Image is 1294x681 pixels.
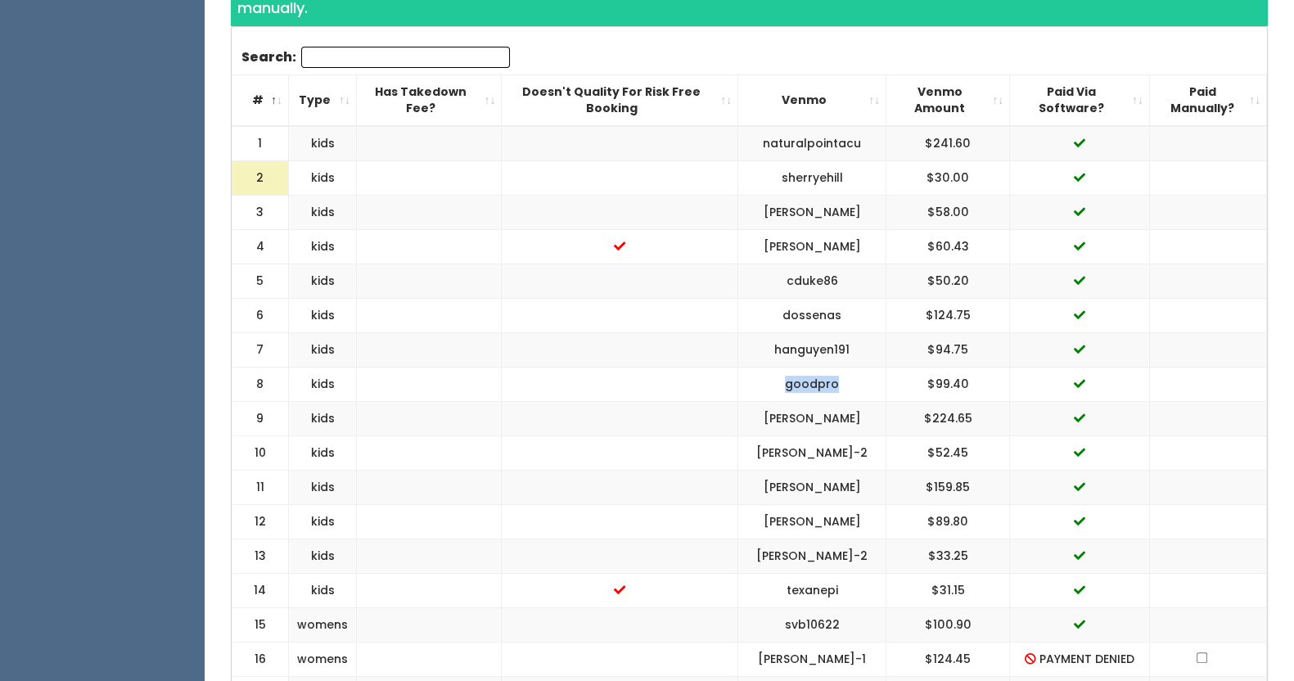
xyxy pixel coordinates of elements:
td: kids [289,574,357,608]
th: Has Takedown Fee?: activate to sort column ascending [357,74,502,126]
th: Paid Via Software?: activate to sort column ascending [1010,74,1150,126]
td: cduke86 [738,264,886,299]
td: [PERSON_NAME] [738,230,886,264]
th: Venmo Amount: activate to sort column ascending [886,74,1010,126]
td: 4 [232,230,289,264]
th: Paid Manually?: activate to sort column ascending [1149,74,1266,126]
td: $33.25 [886,539,1010,574]
td: kids [289,161,357,196]
td: 10 [232,436,289,471]
td: $50.20 [886,264,1010,299]
td: 11 [232,471,289,505]
span: PAYMENT DENIED [1039,651,1134,667]
td: kids [289,333,357,368]
td: $89.80 [886,505,1010,539]
td: texanepi [738,574,886,608]
td: kids [289,402,357,436]
td: 3 [232,196,289,230]
td: kids [289,264,357,299]
td: $124.45 [886,643,1010,677]
td: $241.60 [886,126,1010,161]
td: [PERSON_NAME] [738,505,886,539]
td: [PERSON_NAME] [738,402,886,436]
td: $52.45 [886,436,1010,471]
td: $124.75 [886,299,1010,333]
label: Search: [241,47,510,68]
td: kids [289,505,357,539]
th: #: activate to sort column descending [232,74,289,126]
td: $60.43 [886,230,1010,264]
td: 16 [232,643,289,677]
td: kids [289,539,357,574]
th: Doesn't Quality For Risk Free Booking : activate to sort column ascending [502,74,738,126]
td: naturalpointacu [738,126,886,161]
td: $94.75 [886,333,1010,368]
td: $224.65 [886,402,1010,436]
td: 14 [232,574,289,608]
td: $100.90 [886,608,1010,643]
td: $31.15 [886,574,1010,608]
td: 2 [232,161,289,196]
td: kids [289,299,357,333]
td: womens [289,643,357,677]
td: sherryehill [738,161,886,196]
td: kids [289,126,357,161]
td: 9 [232,402,289,436]
th: Type: activate to sort column ascending [289,74,357,126]
td: kids [289,368,357,402]
td: [PERSON_NAME]-2 [738,539,886,574]
input: Search: [301,47,510,68]
td: 12 [232,505,289,539]
td: [PERSON_NAME] [738,471,886,505]
td: $30.00 [886,161,1010,196]
td: kids [289,196,357,230]
td: $159.85 [886,471,1010,505]
td: $58.00 [886,196,1010,230]
td: womens [289,608,357,643]
td: goodpro [738,368,886,402]
td: kids [289,230,357,264]
td: svb10622 [738,608,886,643]
td: 5 [232,264,289,299]
td: dossenas [738,299,886,333]
td: [PERSON_NAME] [738,196,886,230]
td: 6 [232,299,289,333]
td: [PERSON_NAME]-2 [738,436,886,471]
td: 8 [232,368,289,402]
td: hanguyen191 [738,333,886,368]
td: 13 [232,539,289,574]
td: kids [289,471,357,505]
td: [PERSON_NAME]-1 [738,643,886,677]
td: 1 [232,126,289,161]
th: Venmo: activate to sort column ascending [738,74,886,126]
td: 7 [232,333,289,368]
td: 15 [232,608,289,643]
td: $99.40 [886,368,1010,402]
td: kids [289,436,357,471]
